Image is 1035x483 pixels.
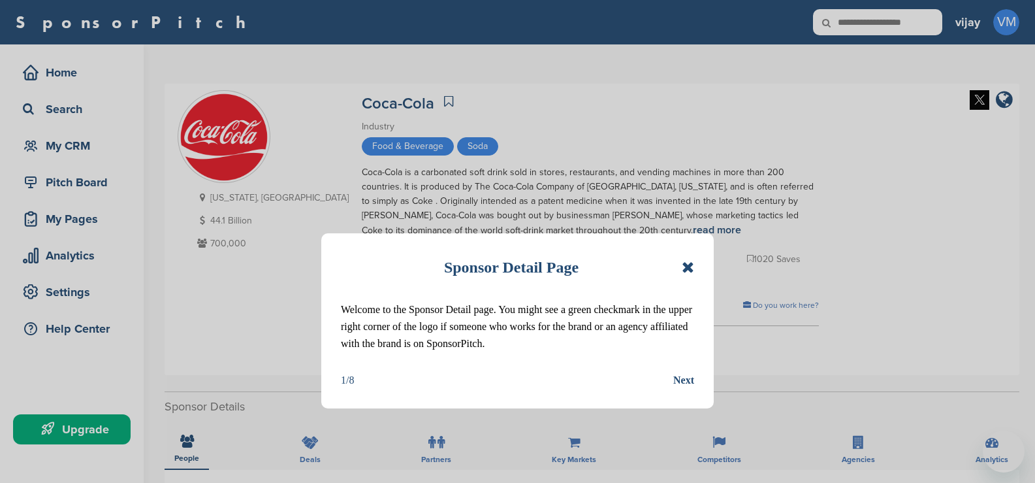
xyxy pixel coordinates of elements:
p: Welcome to the Sponsor Detail page. You might see a green checkmark in the upper right corner of ... [341,301,694,352]
iframe: Button to launch messaging window [983,431,1025,473]
h1: Sponsor Detail Page [444,253,579,282]
button: Next [673,372,694,389]
div: 1/8 [341,372,354,389]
